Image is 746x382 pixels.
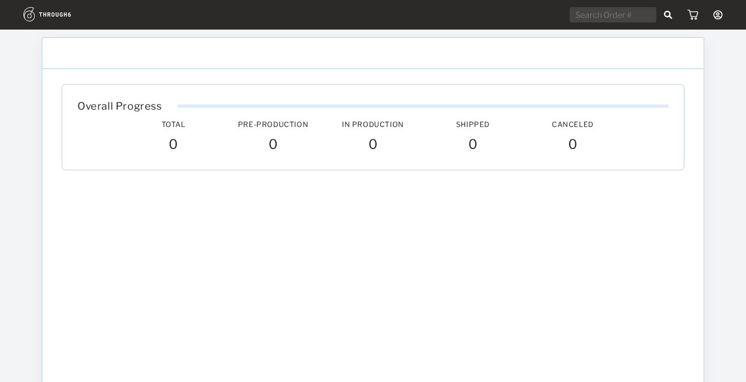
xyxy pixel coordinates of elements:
input: Search Order # [570,7,656,22]
img: logo.1c10ca64.svg [23,7,94,21]
span: 0 [269,136,278,155]
span: In Production [342,120,404,129]
span: 0 [368,136,378,155]
span: 0 [568,136,578,155]
span: Total [162,120,185,129]
span: Overall Progress [77,100,162,112]
span: Pre-Production [238,120,308,129]
span: Canceled [552,120,594,129]
img: icon_cart.dab5cea1.svg [687,10,698,20]
span: 0 [468,136,478,155]
span: Shipped [456,120,490,129]
span: 0 [169,136,178,155]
